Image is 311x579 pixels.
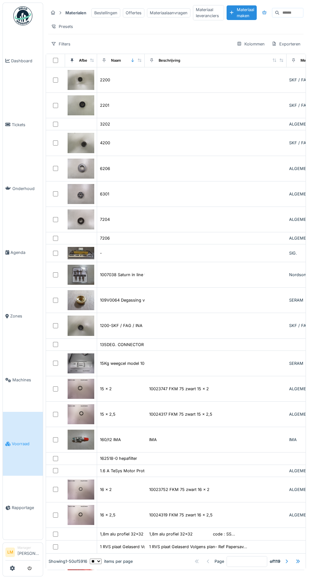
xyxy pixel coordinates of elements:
div: Afbeelding [79,58,98,63]
img: Badge_color-CXgf-gQk.svg [13,6,32,25]
li: [PERSON_NAME] [17,545,40,559]
div: 10024317 FKM 75 zwart 15 x 2,5 [149,411,212,417]
div: 15 x 2 [100,386,112,392]
img: 4200 [68,133,94,153]
div: 16 x 2 [100,487,112,493]
img: 16 x 2 [68,480,94,500]
span: Rapportage [12,505,40,511]
img: 15 x 2,5 [68,404,94,424]
strong: of 119 [270,559,280,565]
div: 10023752 FKM 75 zwart 16 x 2 [149,487,209,493]
span: Onderhoud [12,186,40,192]
span: Voorraad [12,441,40,447]
img: 2201 [68,95,94,115]
div: Page [215,559,224,565]
div: 3202 [100,121,110,127]
div: - [100,250,102,256]
a: Zones [3,284,43,348]
div: 16 x 2,5 [100,512,116,518]
span: Agenda [10,249,40,255]
div: Kolommen [234,39,268,49]
span: Zones [10,313,40,319]
a: Rapportage [3,476,43,540]
div: 135DEG. CONNECTOR D20 [100,342,153,348]
div: 160/t2 IMA [100,437,121,443]
img: 1200-SKF / FAG / INA [68,316,94,336]
div: 1 RVS plaat Gelaserd Volgens plan [100,544,166,550]
div: 2200 [100,77,110,83]
div: Materiaal leveranciers [193,5,224,20]
div: 7206 [100,235,110,241]
img: 6206 [68,159,94,179]
div: 15 x 2,5 [100,411,116,417]
div: 1,8m alu profiel 32x32 minimaal 2 meter [100,531,179,537]
span: Machines [12,377,40,383]
div: 1007038 Saturn in line filters value pack [100,272,177,278]
a: Agenda [3,221,43,284]
div: 7204 [100,216,110,222]
div: Naam [111,58,121,63]
a: LM Manager[PERSON_NAME] [5,545,40,561]
div: 2201 [100,102,109,108]
img: 2200 [68,70,94,90]
img: 109V0064 Degassing valve sealing end [68,290,94,310]
span: Dashboard [11,58,40,64]
div: Filters [48,39,73,49]
div: IMA [149,437,157,443]
div: 162518-0 hepafilter [100,455,137,461]
img: - [68,247,94,259]
div: Materiaal maken [227,5,257,20]
div: 10023747 FKM 75 zwart 15 x 2 [149,386,209,392]
strong: Materialen [63,10,89,16]
a: Dashboard [3,29,43,93]
div: 1 RVS plaat Gelaserd Volgens plan- Ref Papersav... [149,544,247,550]
a: Onderhoud [3,157,43,221]
img: 15Kg weegcel model 1042 [68,353,94,373]
img: 160/t2 IMA [68,430,94,450]
div: Merk [301,58,309,63]
div: 1.6 A TeSys Motor Protection Circuit Breake [100,468,184,474]
div: Beschrijving [159,58,180,63]
div: 6206 [100,166,110,172]
img: 16 x 2,5 [68,505,94,525]
a: Machines [3,348,43,412]
img: 15 x 2 [68,379,94,399]
a: Tickets [3,93,43,157]
div: items per page [90,559,133,565]
div: 10024319 FKM 75 zwart 16 x 2,5 [149,512,213,518]
div: 6301 [100,191,109,197]
img: 1007038 Saturn in line filters value pack [68,265,94,285]
div: 1200-SKF / FAG / INA [100,323,142,329]
span: Tickets [12,122,40,128]
div: Presets [48,22,76,31]
div: Materiaalaanvragen [147,8,190,17]
div: Bestellingen [91,8,120,17]
div: 4200 [100,140,110,146]
div: Exporteren [269,39,303,49]
div: 109V0064 Degassing valve sealing end [100,297,176,303]
div: Showing 1 - 50 of 5916 [49,559,87,565]
div: 15Kg weegcel model 1042 [100,360,149,366]
img: 6301 [68,184,94,204]
a: Voorraad [3,412,43,476]
div: 1,8m alu profiel 32x32 code : SS... [149,531,235,537]
li: LM [5,548,15,557]
img: 7204 [68,209,94,229]
div: Manager [17,545,40,550]
div: Offertes [123,8,144,17]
